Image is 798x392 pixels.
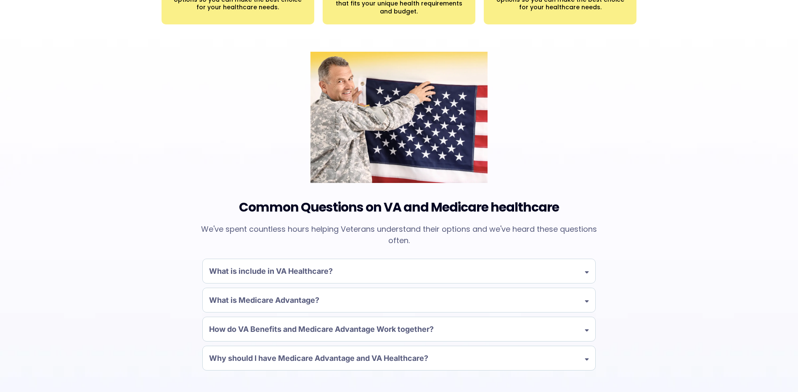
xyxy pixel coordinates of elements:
h4: What is Medicare Advantage? [209,294,319,306]
h4: Why should I have Medicare Advantage and VA Healthcare? [209,352,428,364]
h4: What is include in VA Healthcare? [209,265,333,277]
h4: How do VA Benefits and Medicare Advantage Work together? [209,323,434,335]
strong: Common Questions on VA and Medicare healthcare [239,198,559,216]
p: We've spent countless hours helping Veterans understand their options and we've heard these quest... [198,223,600,246]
